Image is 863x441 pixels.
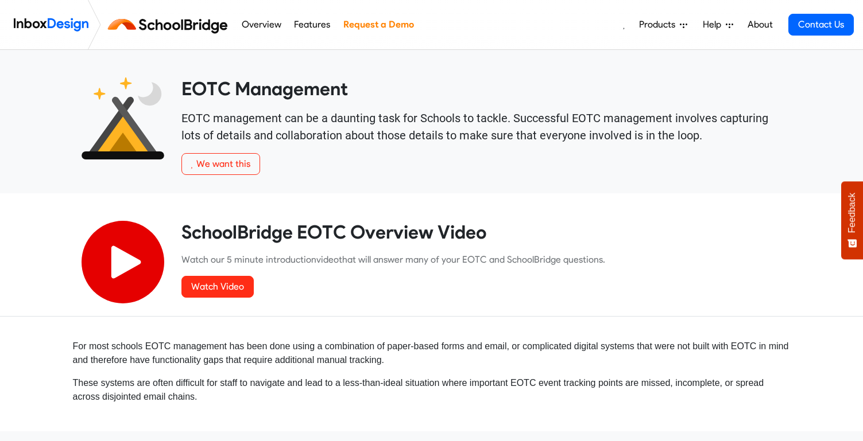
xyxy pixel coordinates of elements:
button: Feedback - Show survey [841,181,863,259]
img: 2022_01_25_icon_eonz.svg [82,77,164,160]
span: We want this [196,158,250,169]
img: 2022_07_11_icon_video_playback.svg [82,221,164,303]
a: About [744,13,776,36]
a: Contact Us [788,14,854,36]
p: For most schools EOTC management has been done using a combination of paper-based forms and email... [73,339,791,367]
a: Watch Video [181,276,254,298]
span: Feedback [847,193,857,233]
p: EOTC management can be a daunting task for Schools to tackle. Successful EOTC management involves... [181,110,782,144]
img: schoolbridge logo [106,11,235,38]
a: Request a Demo [340,13,417,36]
a: Products [634,13,692,36]
a: Overview [238,13,284,36]
button: We want this [181,153,260,175]
span: Help [703,18,726,32]
a: Features [291,13,334,36]
heading: SchoolBridge EOTC Overview Video [181,221,782,244]
a: Help [698,13,738,36]
heading: EOTC Management [181,77,782,100]
span: Products [639,18,680,32]
p: These systems are often difficult for staff to navigate and lead to a less-than-ideal situation w... [73,376,791,404]
p: Watch our 5 minute introduction that will answer many of your EOTC and SchoolBridge questions. [181,253,782,267]
a: video [316,254,339,265]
